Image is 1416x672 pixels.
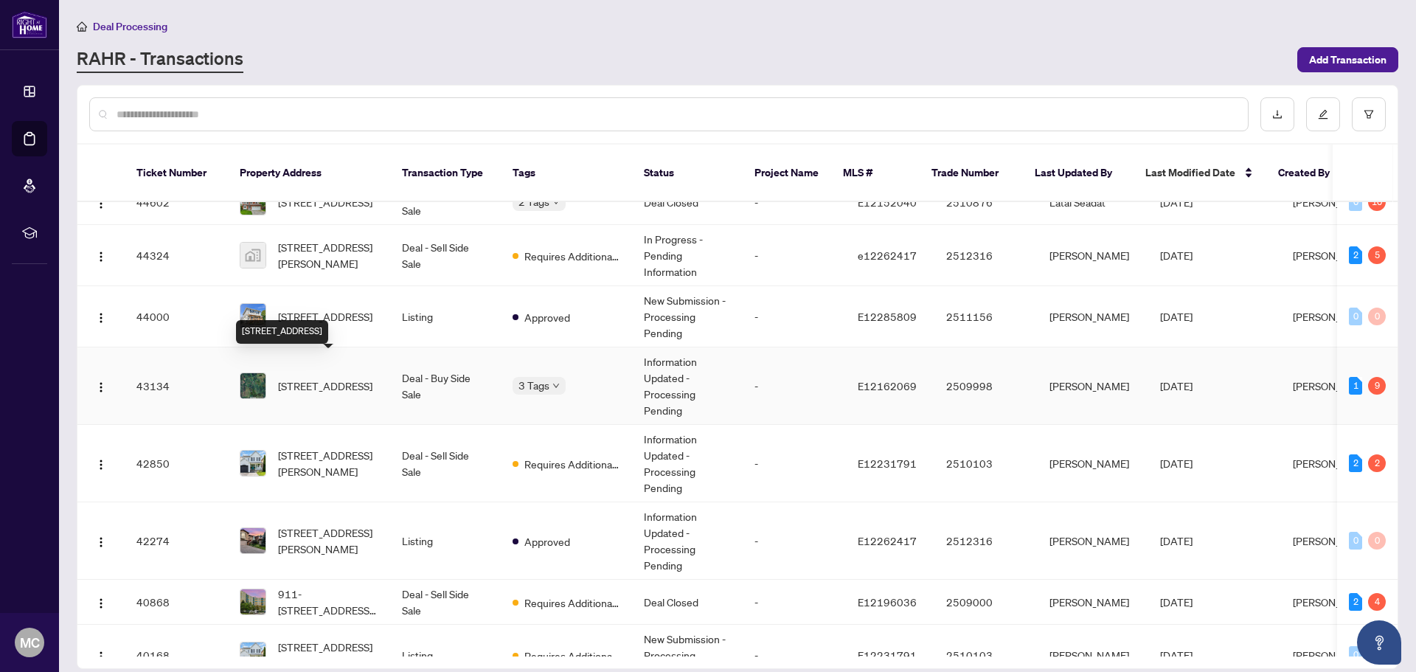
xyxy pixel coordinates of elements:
[1368,593,1386,611] div: 4
[278,378,372,394] span: [STREET_ADDRESS]
[743,425,846,502] td: -
[1293,310,1372,323] span: [PERSON_NAME]
[743,347,846,425] td: -
[552,198,560,206] span: down
[1160,457,1193,470] span: [DATE]
[93,20,167,33] span: Deal Processing
[390,225,501,286] td: Deal - Sell Side Sale
[125,347,228,425] td: 43134
[1038,347,1148,425] td: [PERSON_NAME]
[934,180,1038,225] td: 2510876
[1297,47,1398,72] button: Add Transaction
[1352,97,1386,131] button: filter
[1266,145,1355,202] th: Created By
[743,286,846,347] td: -
[1023,145,1134,202] th: Last Updated By
[240,528,265,553] img: thumbnail-img
[89,529,113,553] button: Logo
[501,145,632,202] th: Tags
[228,145,390,202] th: Property Address
[95,597,107,609] img: Logo
[95,651,107,662] img: Logo
[20,632,40,653] span: MC
[1368,377,1386,395] div: 9
[1293,534,1372,547] span: [PERSON_NAME]
[240,642,265,668] img: thumbnail-img
[278,524,378,557] span: [STREET_ADDRESS][PERSON_NAME]
[240,304,265,329] img: thumbnail-img
[390,145,501,202] th: Transaction Type
[95,536,107,548] img: Logo
[240,451,265,476] img: thumbnail-img
[278,308,372,325] span: [STREET_ADDRESS]
[552,382,560,389] span: down
[240,190,265,215] img: thumbnail-img
[89,643,113,667] button: Logo
[1349,454,1362,472] div: 2
[518,193,549,210] span: 2 Tags
[1145,164,1235,181] span: Last Modified Date
[1349,246,1362,264] div: 2
[743,580,846,625] td: -
[1368,246,1386,264] div: 5
[1272,109,1283,119] span: download
[240,373,265,398] img: thumbnail-img
[1038,580,1148,625] td: [PERSON_NAME]
[858,595,917,609] span: E12196036
[524,533,570,550] span: Approved
[1349,646,1362,664] div: 0
[89,190,113,214] button: Logo
[1306,97,1340,131] button: edit
[95,198,107,209] img: Logo
[89,590,113,614] button: Logo
[95,381,107,393] img: Logo
[632,225,743,286] td: In Progress - Pending Information
[278,586,378,618] span: 911-[STREET_ADDRESS][PERSON_NAME]
[524,648,620,664] span: Requires Additional Docs
[1038,502,1148,580] td: [PERSON_NAME]
[77,21,87,32] span: home
[125,286,228,347] td: 44000
[632,145,743,202] th: Status
[95,251,107,263] img: Logo
[743,502,846,580] td: -
[1368,532,1386,550] div: 0
[1293,595,1372,609] span: [PERSON_NAME]
[632,180,743,225] td: Deal Closed
[934,502,1038,580] td: 2512316
[1349,377,1362,395] div: 1
[278,239,378,271] span: [STREET_ADDRESS][PERSON_NAME]
[632,347,743,425] td: Information Updated - Processing Pending
[390,286,501,347] td: Listing
[1293,457,1372,470] span: [PERSON_NAME]
[524,309,570,325] span: Approved
[95,459,107,471] img: Logo
[89,243,113,267] button: Logo
[236,320,328,344] div: [STREET_ADDRESS]
[920,145,1023,202] th: Trade Number
[1349,593,1362,611] div: 2
[12,11,47,38] img: logo
[858,249,917,262] span: e12262417
[89,451,113,475] button: Logo
[278,639,378,671] span: [STREET_ADDRESS][PERSON_NAME]
[1293,648,1372,662] span: [PERSON_NAME]
[858,195,917,209] span: E12152040
[632,286,743,347] td: New Submission - Processing Pending
[278,447,378,479] span: [STREET_ADDRESS][PERSON_NAME]
[1038,425,1148,502] td: [PERSON_NAME]
[858,310,917,323] span: E12285809
[1368,454,1386,472] div: 2
[1368,308,1386,325] div: 0
[1309,48,1386,72] span: Add Transaction
[1349,308,1362,325] div: 0
[1293,249,1372,262] span: [PERSON_NAME]
[632,502,743,580] td: Information Updated - Processing Pending
[524,595,620,611] span: Requires Additional Docs
[1357,620,1401,665] button: Open asap
[934,347,1038,425] td: 2509998
[1349,532,1362,550] div: 0
[125,145,228,202] th: Ticket Number
[524,248,620,264] span: Requires Additional Docs
[743,225,846,286] td: -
